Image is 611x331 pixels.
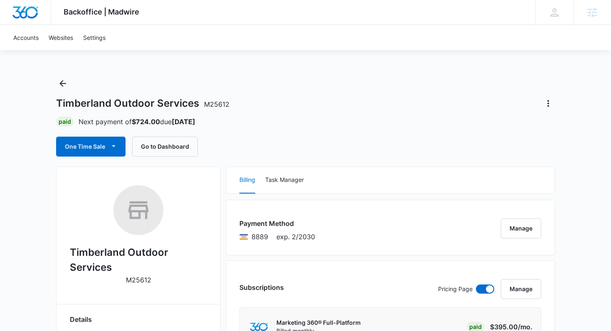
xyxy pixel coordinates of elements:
[172,118,195,126] strong: [DATE]
[276,319,361,327] p: Marketing 360® Full-Platform
[8,25,44,50] a: Accounts
[501,279,541,299] button: Manage
[239,218,315,228] h3: Payment Method
[44,25,78,50] a: Websites
[56,137,126,157] button: One Time Sale
[70,245,207,275] h2: Timberland Outdoor Services
[79,117,195,127] p: Next payment of due
[518,323,532,331] span: /mo.
[132,118,160,126] strong: $724.00
[78,25,111,50] a: Settings
[265,167,304,194] button: Task Manager
[126,275,151,285] p: M25612
[251,232,268,242] span: Visa ending with
[132,137,198,157] button: Go to Dashboard
[70,314,92,324] span: Details
[204,100,229,108] span: M25612
[239,167,255,194] button: Billing
[501,218,541,238] button: Manage
[239,282,284,292] h3: Subscriptions
[542,97,555,110] button: Actions
[276,232,315,242] span: exp. 2/2030
[64,7,139,16] span: Backoffice | Madwire
[56,97,229,110] h1: Timberland Outdoor Services
[56,117,74,127] div: Paid
[438,284,473,294] p: Pricing Page
[56,77,69,90] button: Back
